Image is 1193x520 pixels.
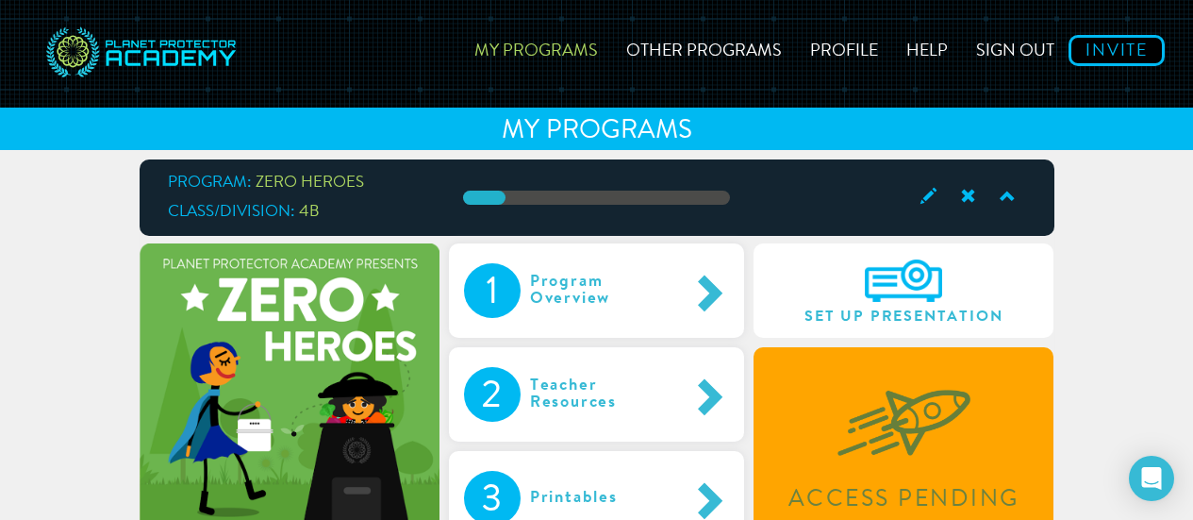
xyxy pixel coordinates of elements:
div: Teacher Resources [521,367,688,422]
div: Program Overview [521,263,688,318]
a: Other Programs [612,14,796,81]
img: svg+xml;base64,PD94bWwgdmVyc2lvbj0iMS4wIiBlbmNvZGluZz0idXRmLTgiPz4NCjwhLS0gR2VuZXJhdG9yOiBBZG9iZS... [42,14,240,93]
span: ZERO HEROES [256,175,364,191]
div: Open Intercom Messenger [1129,456,1174,501]
div: Access Pending [756,488,1051,512]
span: Set Up Presentation [769,309,1038,326]
div: 2 [464,367,521,422]
span: Program: [168,175,252,191]
span: 4B [299,204,320,220]
span: Class/Division: [168,204,295,220]
a: My Programs [460,14,612,81]
a: Profile [796,14,892,81]
div: 1 [464,263,521,318]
